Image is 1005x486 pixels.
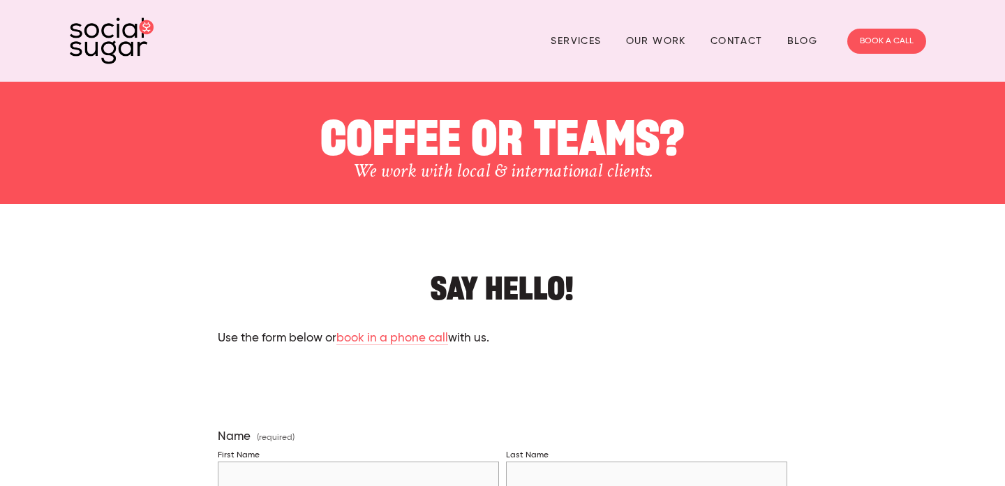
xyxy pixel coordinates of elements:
[336,332,448,346] a: book in a phone call
[218,260,787,302] h2: Say hello!
[218,450,260,461] div: First Name
[710,30,763,52] a: Contact
[787,30,818,52] a: Blog
[70,17,154,64] img: SocialSugar
[129,103,876,159] h1: COFFEE OR TEAMS?
[626,30,686,52] a: Our Work
[129,159,876,183] h3: We work with local & international clients.
[218,330,787,348] p: Use the form below or with us.
[847,29,926,54] a: BOOK A CALL
[551,30,601,52] a: Services
[506,450,549,461] div: Last Name
[218,429,251,444] span: Name
[257,434,295,442] span: (required)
